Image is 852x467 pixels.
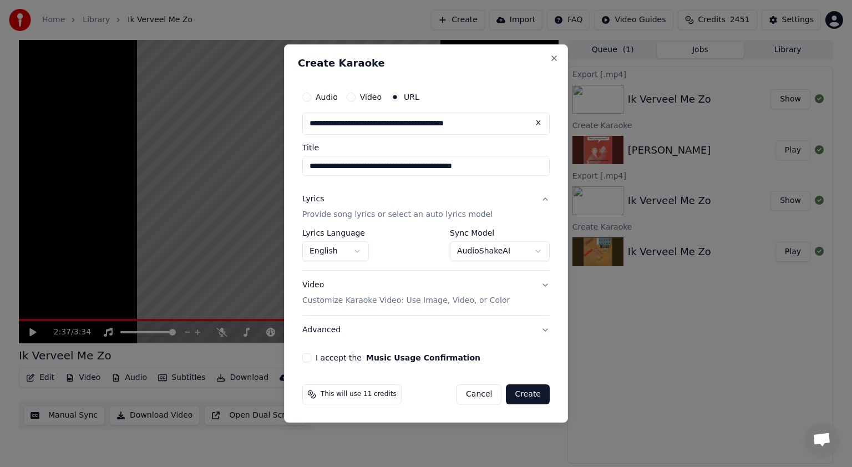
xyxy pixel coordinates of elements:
label: Video [360,93,382,101]
label: Audio [316,93,338,101]
div: LyricsProvide song lyrics or select an auto lyrics model [302,229,550,270]
label: Sync Model [450,229,550,237]
button: VideoCustomize Karaoke Video: Use Image, Video, or Color [302,271,550,315]
button: I accept the [366,354,480,362]
label: Title [302,144,550,151]
div: Lyrics [302,194,324,205]
span: This will use 11 credits [321,390,397,399]
div: Video [302,280,510,306]
label: URL [404,93,419,101]
button: Cancel [457,384,501,404]
button: Create [506,384,550,404]
button: Advanced [302,316,550,344]
label: Lyrics Language [302,229,369,237]
button: LyricsProvide song lyrics or select an auto lyrics model [302,185,550,229]
p: Customize Karaoke Video: Use Image, Video, or Color [302,295,510,306]
h2: Create Karaoke [298,58,554,68]
label: I accept the [316,354,480,362]
p: Provide song lyrics or select an auto lyrics model [302,209,493,220]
